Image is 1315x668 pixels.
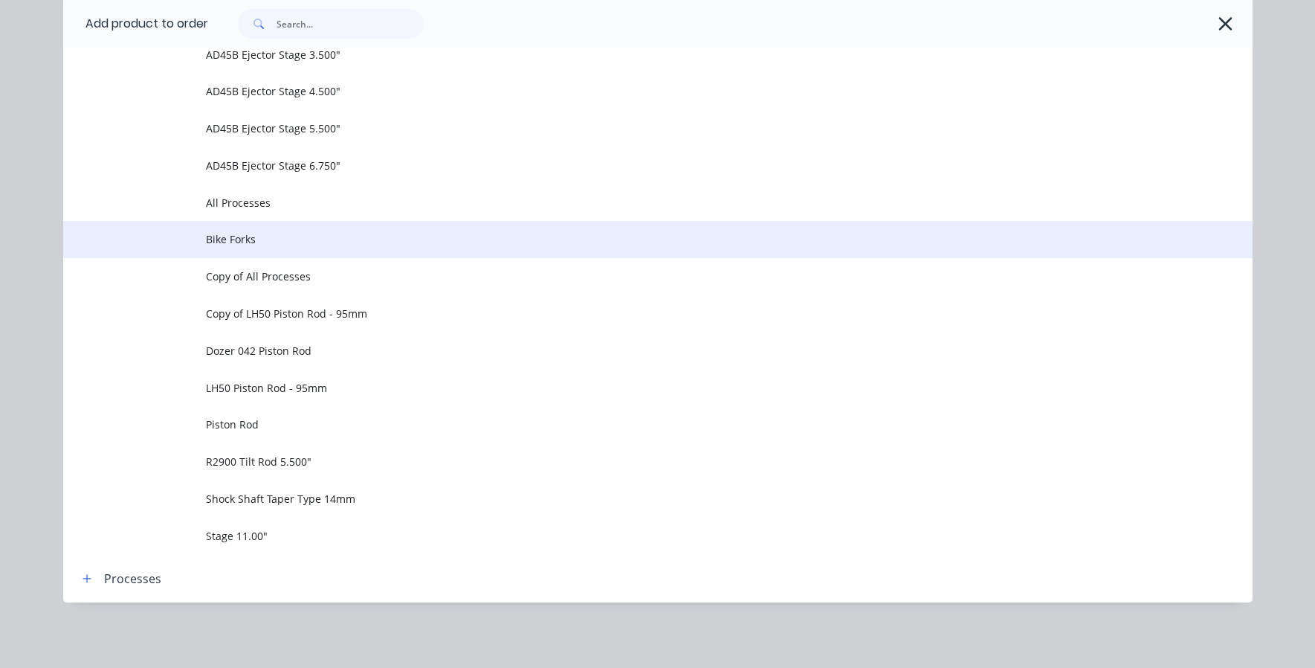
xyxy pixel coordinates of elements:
span: LH50 Piston Rod - 95mm [206,380,1043,396]
span: Copy of All Processes [206,269,1043,284]
span: Copy of LH50 Piston Rod - 95mm [206,306,1043,321]
span: Dozer 042 Piston Rod [206,343,1043,359]
span: AD45B Ejector Stage 5.500" [206,121,1043,136]
span: Bike Forks [206,231,1043,247]
span: R2900 Tilt Rod 5.500" [206,454,1043,469]
span: Stage 11.00" [206,528,1043,544]
span: All Processes [206,195,1043,211]
span: AD45B Ejector Stage 6.750" [206,158,1043,173]
span: Piston Rod [206,417,1043,432]
div: Processes [104,570,161,588]
span: Shock Shaft Taper Type 14mm [206,491,1043,507]
span: AD45B Ejector Stage 4.500" [206,83,1043,99]
span: AD45B Ejector Stage 3.500" [206,47,1043,62]
input: Search... [277,9,424,39]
